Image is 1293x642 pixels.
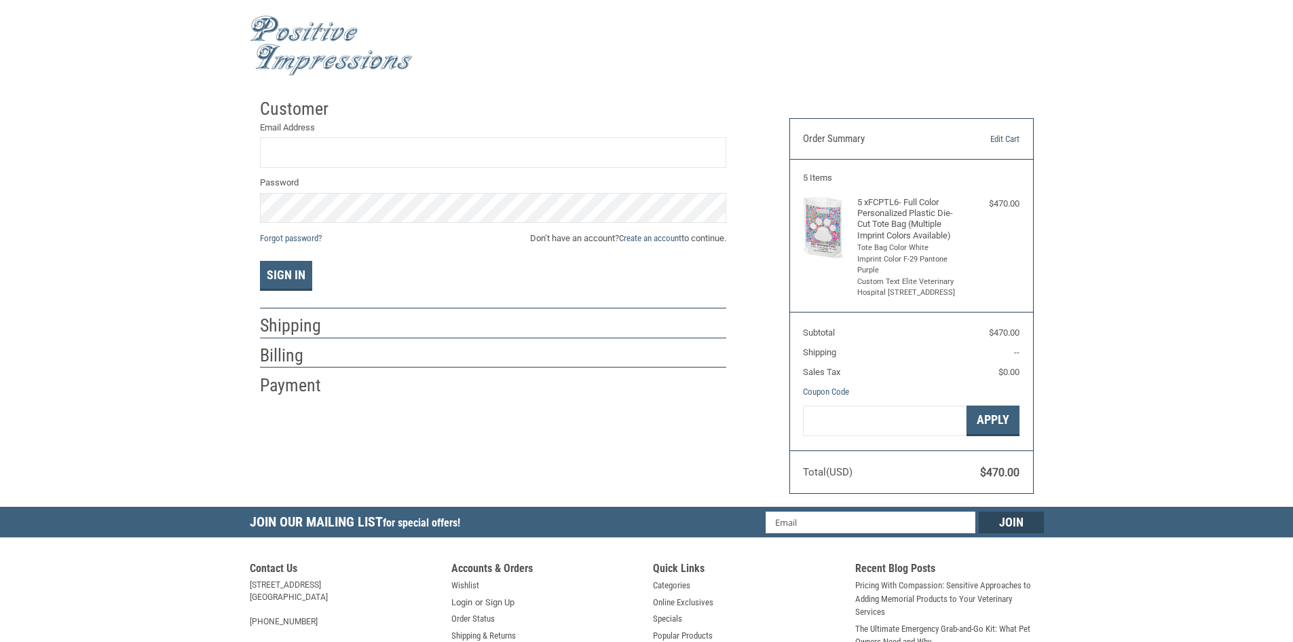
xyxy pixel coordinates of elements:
button: Sign In [260,261,312,291]
input: Email [766,512,975,533]
span: Shipping [803,347,836,357]
h5: Accounts & Orders [451,562,640,579]
h5: Recent Blog Posts [855,562,1044,579]
span: Don’t have an account? to continue. [530,232,726,245]
span: $470.00 [980,466,1019,479]
h5: Join Our Mailing List [250,507,467,541]
span: $470.00 [989,327,1019,338]
li: Tote Bag Color White [857,243,962,254]
div: $470.00 [965,197,1019,211]
h5: Contact Us [250,562,438,579]
a: Order Status [451,612,495,626]
span: $0.00 [998,367,1019,377]
a: Wishlist [451,579,479,592]
h2: Shipping [260,315,339,337]
a: Forgot password? [260,233,322,243]
a: Edit Cart [950,132,1019,146]
a: Online Exclusives [653,596,713,609]
a: Create an account [619,233,681,243]
span: Total (USD) [803,466,852,478]
span: -- [1014,347,1019,357]
a: Login [451,596,472,609]
a: Categories [653,579,690,592]
label: Email Address [260,121,726,135]
label: Password [260,176,726,190]
span: or [467,596,491,609]
a: Coupon Code [803,387,849,397]
h3: 5 Items [803,173,1019,183]
input: Join [979,512,1044,533]
h4: 5 x FCPTL6- Full Color Personalized Plastic Die-Cut Tote Bag (Multiple Imprint Colors Available) [857,197,962,241]
h2: Billing [260,344,339,367]
span: for special offers! [383,516,460,529]
span: Subtotal [803,327,835,338]
img: Positive Impressions [250,16,413,76]
li: Imprint Color F-29 Pantone Purple [857,254,962,277]
a: Specials [653,612,682,626]
h5: Quick Links [653,562,842,579]
li: Custom Text Elite Veterinary Hospital [STREET_ADDRESS] [857,277,962,299]
a: Pricing With Compassion: Sensitive Approaches to Adding Memorial Products to Your Veterinary Serv... [855,579,1044,619]
h2: Customer [260,98,339,120]
h2: Payment [260,374,339,397]
h3: Order Summary [803,132,950,146]
address: [STREET_ADDRESS] [GEOGRAPHIC_DATA] [PHONE_NUMBER] [250,579,438,628]
button: Apply [967,406,1019,436]
span: Sales Tax [803,367,840,377]
input: Gift Certificate or Coupon Code [803,406,967,436]
a: Sign Up [485,596,514,609]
